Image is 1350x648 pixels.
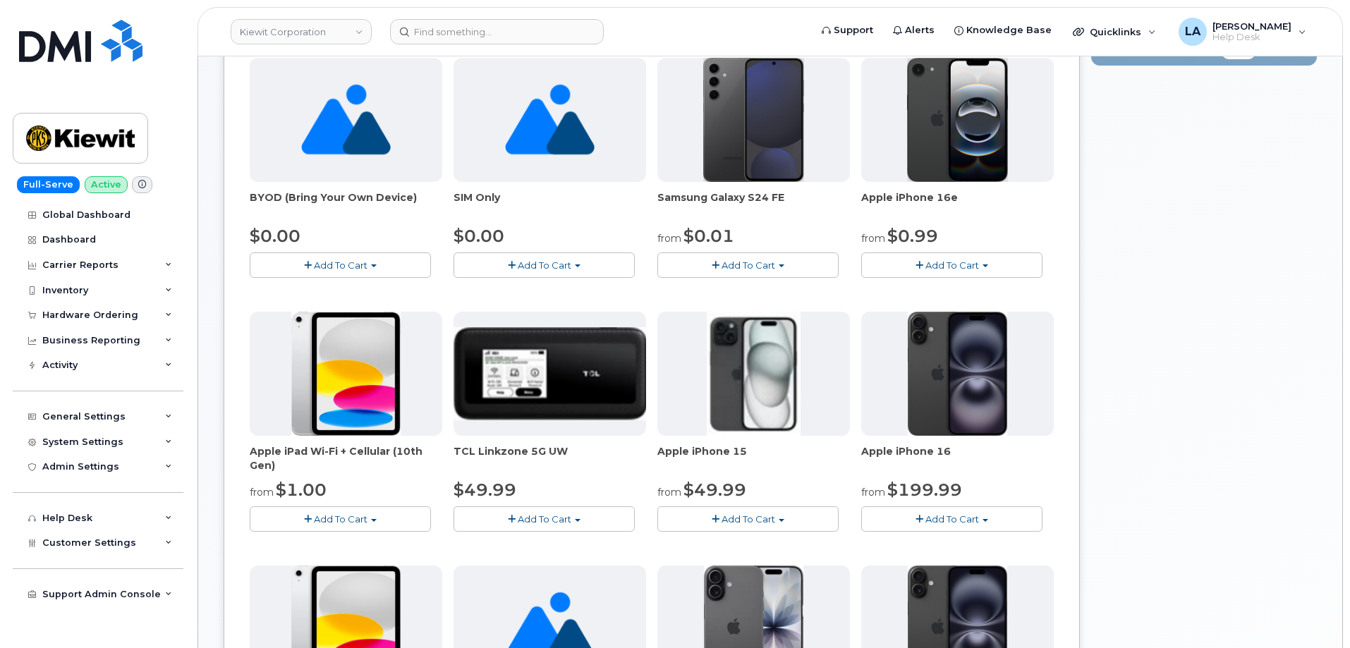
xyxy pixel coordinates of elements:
[722,259,775,271] span: Add To Cart
[301,58,391,182] img: no_image_found-2caef05468ed5679b831cfe6fc140e25e0c280774317ffc20a367ab7fd17291e.png
[966,23,1052,37] span: Knowledge Base
[250,252,431,277] button: Add To Cart
[657,232,681,245] small: from
[861,232,885,245] small: from
[231,19,372,44] a: Kiewit Corporation
[861,444,1054,472] div: Apple iPhone 16
[657,486,681,499] small: from
[1169,18,1316,46] div: Lanette Aparicio
[314,259,367,271] span: Add To Cart
[883,16,944,44] a: Alerts
[454,506,635,531] button: Add To Cart
[454,327,646,420] img: linkzone5g.png
[250,190,442,219] div: BYOD (Bring Your Own Device)
[925,513,979,525] span: Add To Cart
[944,16,1062,44] a: Knowledge Base
[454,226,504,246] span: $0.00
[722,513,775,525] span: Add To Cart
[505,58,595,182] img: no_image_found-2caef05468ed5679b831cfe6fc140e25e0c280774317ffc20a367ab7fd17291e.png
[454,190,646,219] div: SIM Only
[925,259,979,271] span: Add To Cart
[657,190,850,219] div: Samsung Galaxy S24 FE
[812,16,883,44] a: Support
[518,513,571,525] span: Add To Cart
[250,506,431,531] button: Add To Cart
[657,444,850,472] div: Apple iPhone 15
[861,190,1054,219] div: Apple iPhone 16e
[454,479,516,500] span: $49.99
[907,58,1009,182] img: iphone16e.png
[454,252,635,277] button: Add To Cart
[683,479,746,500] span: $49.99
[250,444,442,472] div: Apple iPad Wi-Fi + Cellular (10th Gen)
[707,312,801,436] img: iphone15.jpg
[861,486,885,499] small: from
[861,506,1042,531] button: Add To Cart
[887,479,962,500] span: $199.99
[291,312,401,436] img: ipad10thgen.png
[657,506,839,531] button: Add To Cart
[703,58,804,182] img: s24FE.jpg
[518,259,571,271] span: Add To Cart
[276,479,327,500] span: $1.00
[905,23,935,37] span: Alerts
[314,513,367,525] span: Add To Cart
[1212,32,1291,43] span: Help Desk
[1063,18,1166,46] div: Quicklinks
[390,19,604,44] input: Find something...
[1185,23,1200,40] span: LA
[454,444,646,472] div: TCL Linkzone 5G UW
[1090,26,1141,37] span: Quicklinks
[1289,587,1339,637] iframe: Messenger Launcher
[861,252,1042,277] button: Add To Cart
[683,226,734,246] span: $0.01
[657,252,839,277] button: Add To Cart
[1212,20,1291,32] span: [PERSON_NAME]
[887,226,938,246] span: $0.99
[908,312,1007,436] img: iphone_16_plus.png
[250,486,274,499] small: from
[834,23,873,37] span: Support
[250,226,300,246] span: $0.00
